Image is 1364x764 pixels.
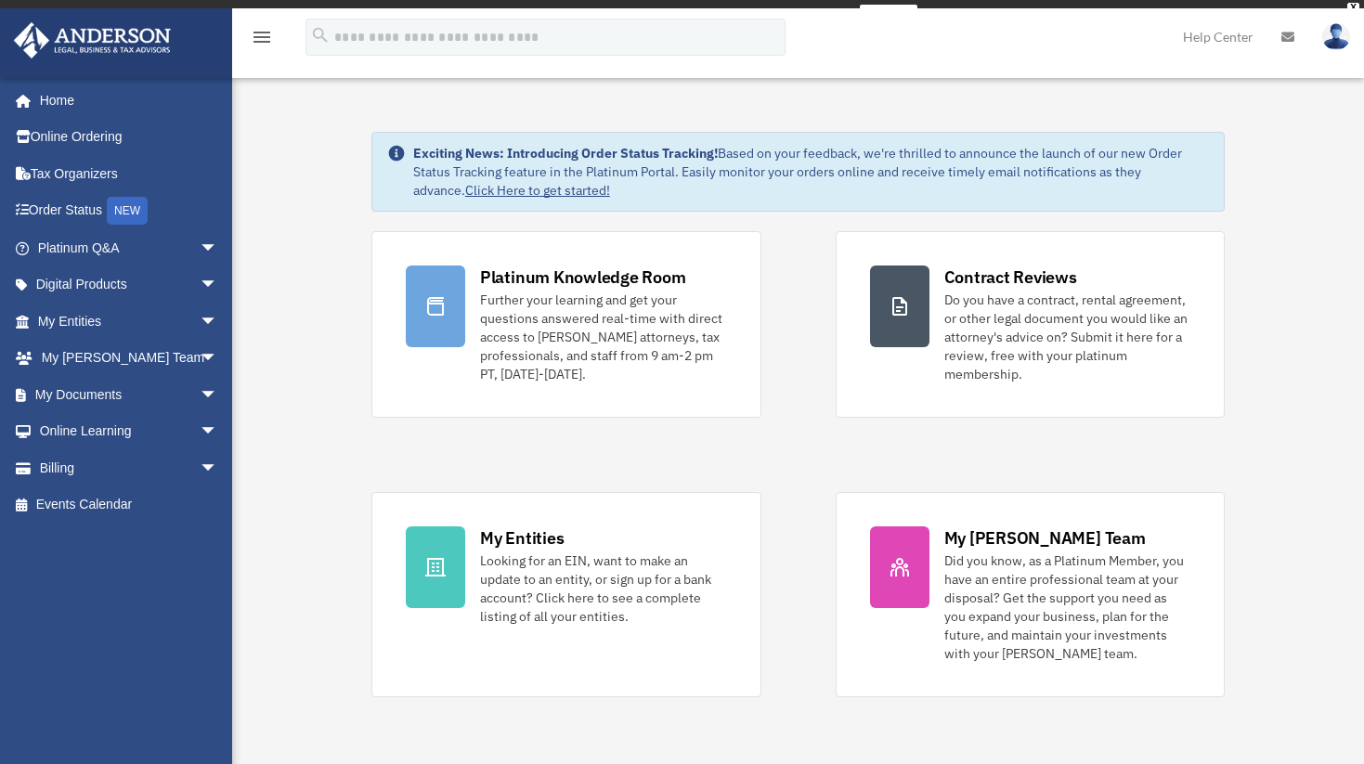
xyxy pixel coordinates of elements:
[107,197,148,225] div: NEW
[413,144,1209,200] div: Based on your feedback, we're thrilled to announce the launch of our new Order Status Tracking fe...
[310,25,331,45] i: search
[944,526,1146,550] div: My [PERSON_NAME] Team
[200,229,237,267] span: arrow_drop_down
[13,192,246,230] a: Order StatusNEW
[13,155,246,192] a: Tax Organizers
[200,340,237,378] span: arrow_drop_down
[200,376,237,414] span: arrow_drop_down
[13,119,246,156] a: Online Ordering
[13,229,246,266] a: Platinum Q&Aarrow_drop_down
[200,449,237,487] span: arrow_drop_down
[944,291,1191,383] div: Do you have a contract, rental agreement, or other legal document you would like an attorney's ad...
[13,303,246,340] a: My Entitiesarrow_drop_down
[200,413,237,451] span: arrow_drop_down
[1322,23,1350,50] img: User Pic
[860,5,917,27] a: survey
[13,413,246,450] a: Online Learningarrow_drop_down
[13,82,237,119] a: Home
[413,145,718,162] strong: Exciting News: Introducing Order Status Tracking!
[13,376,246,413] a: My Documentsarrow_drop_down
[480,526,564,550] div: My Entities
[13,266,246,304] a: Digital Productsarrow_drop_down
[480,265,686,289] div: Platinum Knowledge Room
[836,492,1226,697] a: My [PERSON_NAME] Team Did you know, as a Platinum Member, you have an entire professional team at...
[1347,3,1359,14] div: close
[200,266,237,304] span: arrow_drop_down
[251,32,273,48] a: menu
[447,5,852,27] div: Get a chance to win 6 months of Platinum for free just by filling out this
[8,22,176,58] img: Anderson Advisors Platinum Portal
[465,182,610,199] a: Click Here to get started!
[480,291,727,383] div: Further your learning and get your questions answered real-time with direct access to [PERSON_NAM...
[251,26,273,48] i: menu
[13,340,246,377] a: My [PERSON_NAME] Teamarrow_drop_down
[13,449,246,486] a: Billingarrow_drop_down
[944,551,1191,663] div: Did you know, as a Platinum Member, you have an entire professional team at your disposal? Get th...
[836,231,1226,418] a: Contract Reviews Do you have a contract, rental agreement, or other legal document you would like...
[371,231,761,418] a: Platinum Knowledge Room Further your learning and get your questions answered real-time with dire...
[480,551,727,626] div: Looking for an EIN, want to make an update to an entity, or sign up for a bank account? Click her...
[371,492,761,697] a: My Entities Looking for an EIN, want to make an update to an entity, or sign up for a bank accoun...
[13,486,246,524] a: Events Calendar
[200,303,237,341] span: arrow_drop_down
[944,265,1077,289] div: Contract Reviews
